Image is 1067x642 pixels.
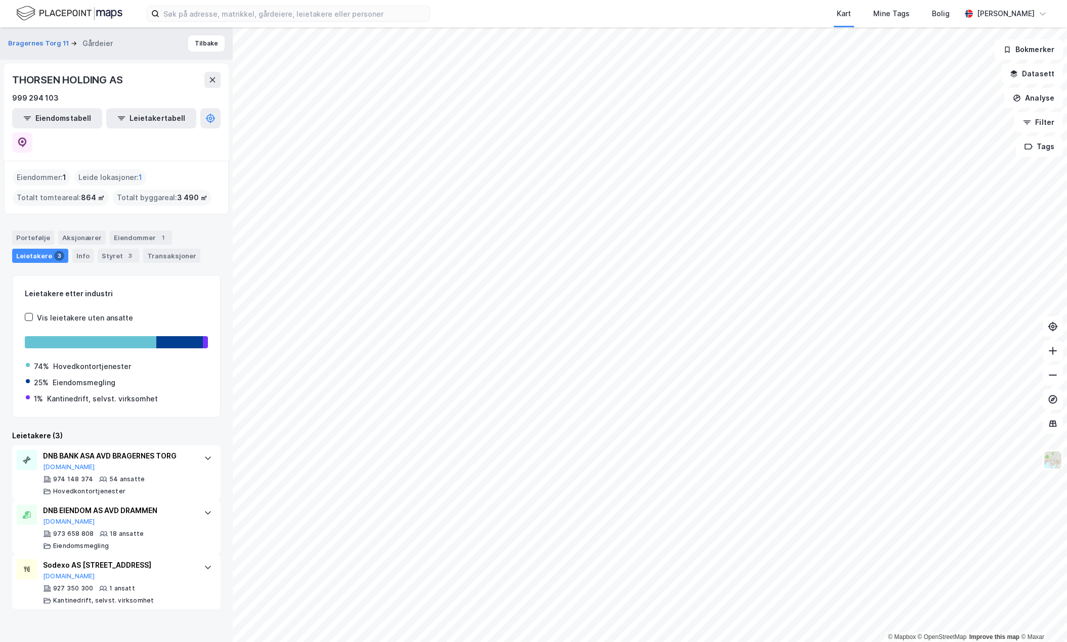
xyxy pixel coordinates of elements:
[969,633,1019,640] a: Improve this map
[125,251,135,261] div: 3
[43,463,95,471] button: [DOMAIN_NAME]
[13,190,109,206] div: Totalt tomteareal :
[158,233,168,243] div: 1
[12,108,102,128] button: Eiendomstabell
[34,377,49,389] div: 25%
[143,249,200,263] div: Transaksjoner
[1001,64,1063,84] button: Datasett
[109,475,145,483] div: 54 ansatte
[81,192,105,204] span: 864 ㎡
[74,169,146,186] div: Leide lokasjoner :
[12,249,68,263] div: Leietakere
[43,505,194,517] div: DNB EIENDOM AS AVD DRAMMEN
[53,597,154,605] div: Kantinedrift, selvst. virksomhet
[159,6,430,21] input: Søk på adresse, matrikkel, gårdeiere, leietakere eller personer
[37,312,133,324] div: Vis leietakere uten ansatte
[43,572,95,580] button: [DOMAIN_NAME]
[139,171,142,184] span: 1
[188,35,225,52] button: Tilbake
[995,39,1063,60] button: Bokmerker
[1016,593,1067,642] div: Kontrollprogram for chat
[53,530,94,538] div: 973 658 808
[1016,593,1067,642] iframe: Chat Widget
[110,231,172,245] div: Eiendommer
[918,633,967,640] a: OpenStreetMap
[53,584,93,592] div: 927 350 300
[16,5,122,22] img: logo.f888ab2527a4732fd821a326f86c7f29.svg
[1043,450,1062,470] img: Z
[177,192,207,204] span: 3 490 ㎡
[888,633,916,640] a: Mapbox
[110,530,144,538] div: 18 ansatte
[12,231,54,245] div: Portefølje
[12,430,221,442] div: Leietakere (3)
[43,518,95,526] button: [DOMAIN_NAME]
[98,249,139,263] div: Styret
[109,584,135,592] div: 1 ansatt
[837,8,851,20] div: Kart
[1016,136,1063,157] button: Tags
[63,171,66,184] span: 1
[1014,112,1063,132] button: Filter
[12,72,124,88] div: THORSEN HOLDING AS
[72,249,94,263] div: Info
[43,450,194,462] div: DNB BANK ASA AVD BRAGERNES TORG
[25,288,208,300] div: Leietakere etter industri
[106,108,196,128] button: Leietakertabell
[932,8,950,20] div: Bolig
[13,169,70,186] div: Eiendommer :
[8,38,71,49] button: Bragernes Torg 11
[34,393,43,405] div: 1%
[47,393,158,405] div: Kantinedrift, selvst. virksomhet
[43,559,194,571] div: Sodexo AS [STREET_ADDRESS]
[873,8,910,20] div: Mine Tags
[34,360,49,373] div: 74%
[1004,88,1063,108] button: Analyse
[58,231,106,245] div: Aksjonærer
[53,487,125,495] div: Hovedkontortjenester
[113,190,211,206] div: Totalt byggareal :
[54,251,64,261] div: 3
[53,542,109,550] div: Eiendomsmegling
[12,92,59,104] div: 999 294 103
[53,475,93,483] div: 974 148 374
[53,377,115,389] div: Eiendomsmegling
[977,8,1035,20] div: [PERSON_NAME]
[53,360,131,373] div: Hovedkontortjenester
[82,37,113,50] div: Gårdeier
